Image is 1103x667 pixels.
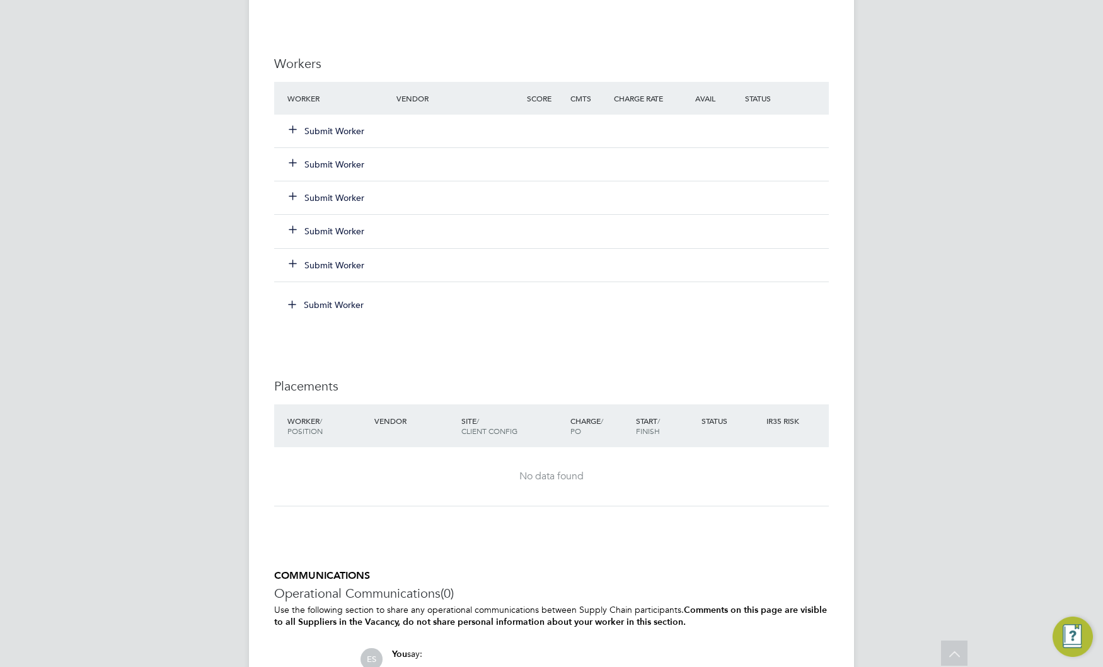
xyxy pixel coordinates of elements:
button: Submit Worker [279,295,374,315]
div: No data found [287,470,816,483]
h3: Placements [274,378,829,394]
div: IR35 Risk [763,409,807,432]
button: Submit Worker [289,225,365,237]
span: You [392,649,407,659]
div: Cmts [567,87,611,110]
div: Vendor [371,409,458,432]
span: / Position [287,416,323,436]
div: Status [698,409,764,432]
b: Comments on this page are visible to all Suppliers in the Vacancy, do not share personal informat... [274,605,827,627]
div: Status [742,87,829,110]
span: / Finish [636,416,660,436]
div: Charge Rate [611,87,676,110]
div: Worker [284,87,393,110]
h3: Workers [274,55,829,72]
p: Use the following section to share any operational communications between Supply Chain participants. [274,604,829,628]
span: / Client Config [461,416,517,436]
div: Charge [567,409,633,442]
div: Vendor [393,87,524,110]
button: Engage Resource Center [1053,617,1093,657]
button: Submit Worker [289,191,365,204]
div: Site [458,409,567,442]
div: Worker [284,409,371,442]
button: Submit Worker [289,125,365,137]
span: (0) [441,585,454,601]
button: Submit Worker [289,158,365,171]
div: Avail [676,87,742,110]
div: Score [524,87,567,110]
button: Submit Worker [289,259,365,271]
h5: COMMUNICATIONS [274,569,829,583]
div: Start [633,409,698,442]
h3: Operational Communications [274,585,829,601]
span: / PO [570,416,603,436]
